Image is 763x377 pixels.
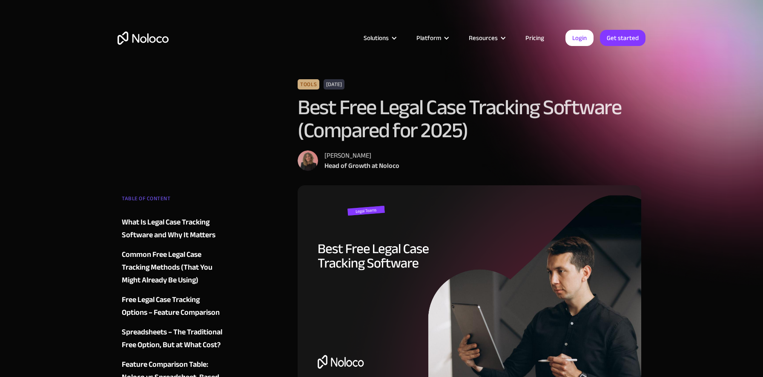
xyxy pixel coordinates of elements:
[324,161,399,171] div: Head of Growth at Noloco
[353,32,406,43] div: Solutions
[122,192,225,209] div: TABLE OF CONTENT
[565,30,594,46] a: Login
[406,32,458,43] div: Platform
[298,96,641,142] h1: Best Free Legal Case Tracking Software (Compared for 2025)
[122,216,225,242] a: What Is Legal Case Tracking Software and Why It Matters
[600,30,645,46] a: Get started
[364,32,389,43] div: Solutions
[515,32,555,43] a: Pricing
[118,32,169,45] a: home
[298,79,319,89] div: Tools
[324,79,345,89] div: [DATE]
[416,32,441,43] div: Platform
[122,248,225,287] a: Common Free Legal Case Tracking Methods (That You Might Already Be Using)
[324,150,399,161] div: [PERSON_NAME]
[122,294,225,319] a: Free Legal Case Tracking Options – Feature Comparison
[122,326,225,351] a: Spreadsheets – The Traditional Free Option, But at What Cost?
[469,32,498,43] div: Resources
[458,32,515,43] div: Resources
